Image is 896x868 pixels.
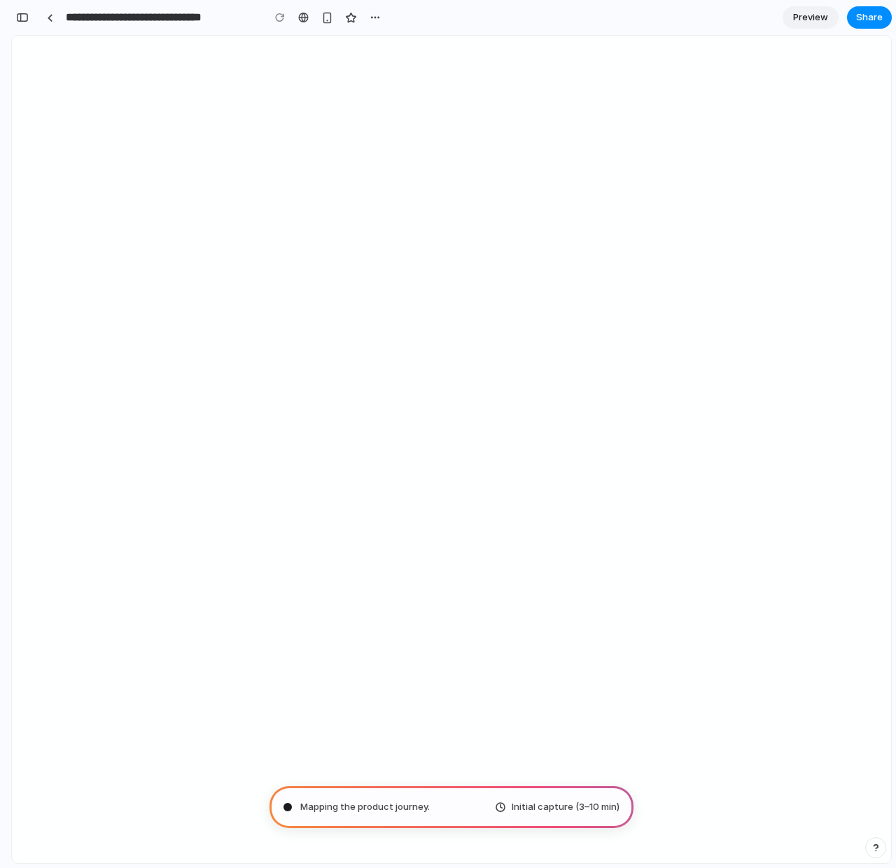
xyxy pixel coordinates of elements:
span: Share [856,10,883,24]
span: Initial capture (3–10 min) [512,800,619,814]
span: Mapping the product journey . [300,800,430,814]
span: Preview [793,10,828,24]
a: Preview [783,6,839,29]
button: Share [847,6,892,29]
